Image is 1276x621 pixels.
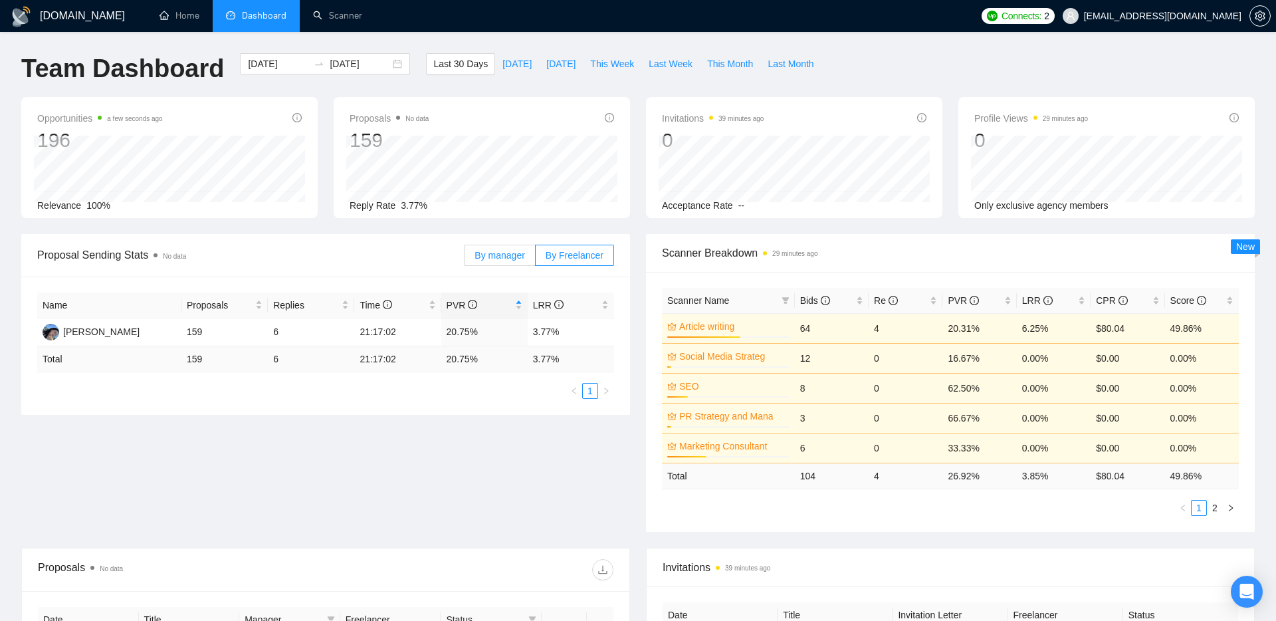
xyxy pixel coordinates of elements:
span: Profile Views [974,110,1088,126]
time: 29 minutes ago [1043,115,1088,122]
span: Last Week [649,57,692,71]
td: 0.00% [1017,403,1091,433]
td: 104 [795,463,869,489]
span: swap-right [314,59,324,69]
span: info-circle [917,113,926,122]
span: info-circle [292,113,302,122]
span: By Freelancer [546,250,603,261]
span: Connects: [1002,9,1041,23]
a: PR Strategy and Mana [679,409,787,424]
span: info-circle [1229,113,1239,122]
span: Replies [273,298,339,312]
span: This Week [590,57,634,71]
td: 26.92 % [942,463,1016,489]
span: Last 30 Days [433,57,488,71]
span: PVR [447,300,478,310]
span: info-circle [605,113,614,122]
span: Proposal Sending Stats [37,247,464,263]
div: 0 [662,128,764,153]
td: 0.00% [1165,343,1239,373]
td: 6 [795,433,869,463]
span: crown [667,382,677,391]
button: Last Week [641,53,700,74]
span: download [593,564,613,575]
a: 1 [1192,501,1206,515]
span: PVR [948,295,979,306]
td: 6.25% [1017,313,1091,343]
span: crown [667,322,677,331]
a: Marketing Consultant [679,439,787,453]
span: Dashboard [242,10,286,21]
time: 29 minutes ago [772,250,817,257]
button: left [566,383,582,399]
td: 0 [869,403,942,433]
span: -- [738,200,744,211]
span: Invitations [662,110,764,126]
th: Proposals [181,293,268,318]
span: New [1236,241,1255,252]
span: crown [667,352,677,361]
span: Scanner Name [667,295,729,306]
img: DM [43,324,59,340]
span: info-circle [1197,296,1206,305]
li: 1 [1191,500,1207,516]
td: 62.50% [942,373,1016,403]
td: Total [662,463,795,489]
li: 1 [582,383,598,399]
span: By manager [475,250,524,261]
span: Invitations [663,559,1238,576]
span: info-circle [554,300,564,309]
td: $0.00 [1091,343,1164,373]
td: 3.77% [528,318,614,346]
li: Previous Page [566,383,582,399]
span: crown [667,412,677,421]
button: [DATE] [495,53,539,74]
span: right [1227,504,1235,512]
span: info-circle [1118,296,1128,305]
div: 0 [974,128,1088,153]
span: Bids [800,295,830,306]
time: 39 minutes ago [718,115,764,122]
span: info-circle [383,300,392,309]
td: 3.85 % [1017,463,1091,489]
span: to [314,59,324,69]
td: 21:17:02 [354,318,441,346]
span: Last Month [768,57,813,71]
button: This Month [700,53,760,74]
span: No data [405,115,429,122]
a: SEO [679,379,787,394]
span: info-circle [821,296,830,305]
span: Reply Rate [350,200,395,211]
a: 1 [583,384,597,398]
img: upwork-logo.png [987,11,998,21]
button: setting [1249,5,1271,27]
span: setting [1250,11,1270,21]
li: Previous Page [1175,500,1191,516]
td: 0 [869,373,942,403]
td: 66.67% [942,403,1016,433]
span: dashboard [226,11,235,20]
td: 20.75% [441,318,528,346]
span: This Month [707,57,753,71]
a: Social Media Strateg [679,349,787,364]
div: 196 [37,128,163,153]
td: $0.00 [1091,373,1164,403]
span: crown [667,441,677,451]
td: 159 [181,318,268,346]
span: 3.77% [401,200,427,211]
td: 8 [795,373,869,403]
td: 3.77 % [528,346,614,372]
button: right [1223,500,1239,516]
a: Article writing [679,319,787,334]
div: Proposals [38,559,326,580]
span: Score [1170,295,1206,306]
a: searchScanner [313,10,362,21]
button: right [598,383,614,399]
span: left [1179,504,1187,512]
span: Scanner Breakdown [662,245,1239,261]
button: Last 30 Days [426,53,495,74]
td: 16.67% [942,343,1016,373]
td: Total [37,346,181,372]
td: 0.00% [1017,433,1091,463]
a: DM[PERSON_NAME] [43,326,140,336]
